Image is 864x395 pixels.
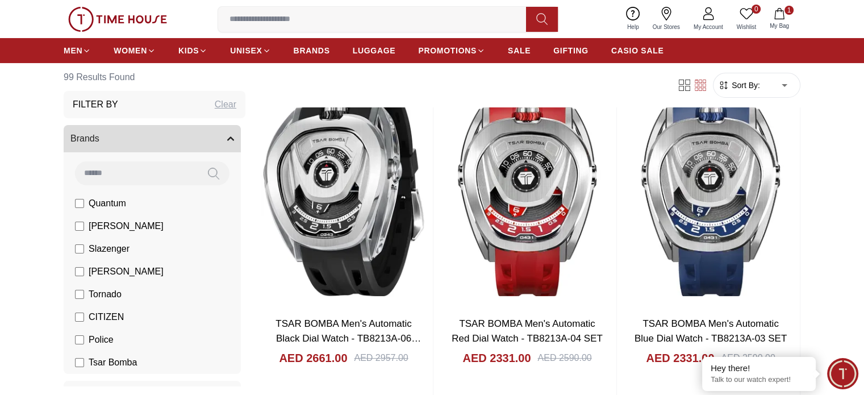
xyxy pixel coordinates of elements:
input: Police [75,335,84,344]
div: AED 2957.00 [354,351,408,365]
span: My Account [689,23,728,31]
span: Slazenger [89,242,130,256]
a: MEN [64,40,91,61]
img: TSAR BOMBA Men's Automatic Blue Dial Watch - TB8213A-03 SET [621,73,800,307]
a: CASIO SALE [611,40,664,61]
span: Tornado [89,288,122,301]
span: WOMEN [114,45,147,56]
img: TSAR BOMBA Men's Automatic Red Dial Watch - TB8213A-04 SET [438,73,616,307]
span: GIFTING [553,45,588,56]
a: GIFTING [553,40,588,61]
a: TSAR BOMBA Men's Automatic Black Dial Watch - TB8213A-06 SET [276,318,421,358]
div: AED 2590.00 [721,351,775,365]
span: Brands [70,132,99,145]
button: Brands [64,125,241,152]
span: 1 [784,6,794,15]
a: TSAR BOMBA Men's Automatic Red Dial Watch - TB8213A-04 SET [452,318,603,344]
input: Tornado [75,290,84,299]
a: BRANDS [294,40,330,61]
a: WOMEN [114,40,156,61]
a: UNISEX [230,40,270,61]
input: Tsar Bomba [75,358,84,367]
span: Help [623,23,644,31]
h3: Filter By [73,98,118,111]
a: 0Wishlist [730,5,763,34]
a: Our Stores [646,5,687,34]
div: Chat Widget [827,358,858,389]
input: Slazenger [75,244,84,253]
span: LUGGAGE [353,45,396,56]
input: [PERSON_NAME] [75,267,84,276]
input: CITIZEN [75,313,84,322]
span: [PERSON_NAME] [89,265,164,278]
span: CASIO SALE [611,45,664,56]
span: KIDS [178,45,199,56]
span: CITIZEN [89,310,124,324]
span: Tsar Bomba [89,356,137,369]
input: Quantum [75,199,84,208]
span: Police [89,333,114,347]
div: Clear [215,98,236,111]
span: Quantum [89,197,126,210]
img: TSAR BOMBA Men's Automatic Black Dial Watch - TB8213A-06 SET [254,73,433,307]
div: AED 2590.00 [537,351,591,365]
span: 0 [752,5,761,14]
p: Talk to our watch expert! [711,375,807,385]
div: Hey there! [711,363,807,374]
h4: AED 2331.00 [646,350,714,366]
span: Our Stores [648,23,684,31]
span: Sort By: [729,80,760,91]
a: Help [620,5,646,34]
a: TSAR BOMBA Men's Automatic Blue Dial Watch - TB8213A-03 SET [635,318,787,344]
h4: AED 2331.00 [462,350,531,366]
button: Sort By: [718,80,760,91]
span: Wishlist [732,23,761,31]
a: LUGGAGE [353,40,396,61]
span: MEN [64,45,82,56]
span: SALE [508,45,531,56]
span: My Bag [765,22,794,30]
span: UNISEX [230,45,262,56]
span: [PERSON_NAME] [89,219,164,233]
a: KIDS [178,40,207,61]
input: [PERSON_NAME] [75,222,84,231]
button: 1My Bag [763,6,796,32]
span: BRANDS [294,45,330,56]
a: SALE [508,40,531,61]
h6: 99 Results Found [64,64,245,91]
img: ... [68,7,167,32]
h4: AED 2661.00 [279,350,347,366]
a: PROMOTIONS [418,40,485,61]
span: PROMOTIONS [418,45,477,56]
